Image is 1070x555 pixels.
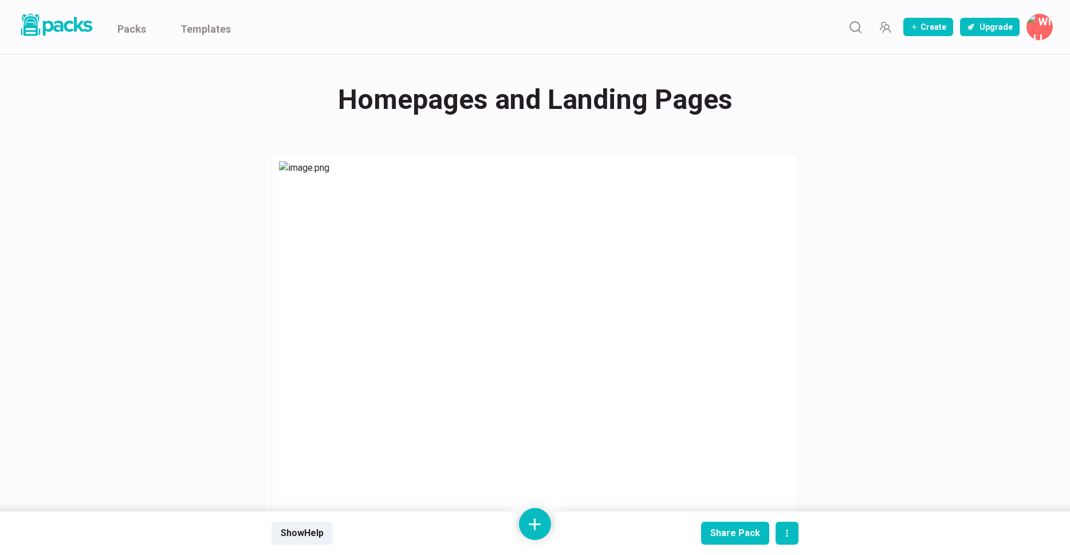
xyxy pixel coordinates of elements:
button: ShowHelp [272,522,333,545]
button: Change view [746,207,765,225]
button: Delete asset [768,207,786,225]
button: actions [776,522,798,545]
div: Share Pack [710,527,760,538]
button: Share Pack [701,522,769,545]
button: Will Milling [1026,14,1053,40]
span: Homepages and Landing Pages [338,77,733,122]
button: Edit asset [725,207,743,225]
button: Search [844,15,867,38]
button: Create Pack [903,18,953,36]
img: Packs logo [17,11,95,38]
button: Upgrade [960,18,1020,36]
a: Packs logo [17,11,95,42]
button: Manage Team Invites [874,15,896,38]
button: Open external link [703,207,721,225]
